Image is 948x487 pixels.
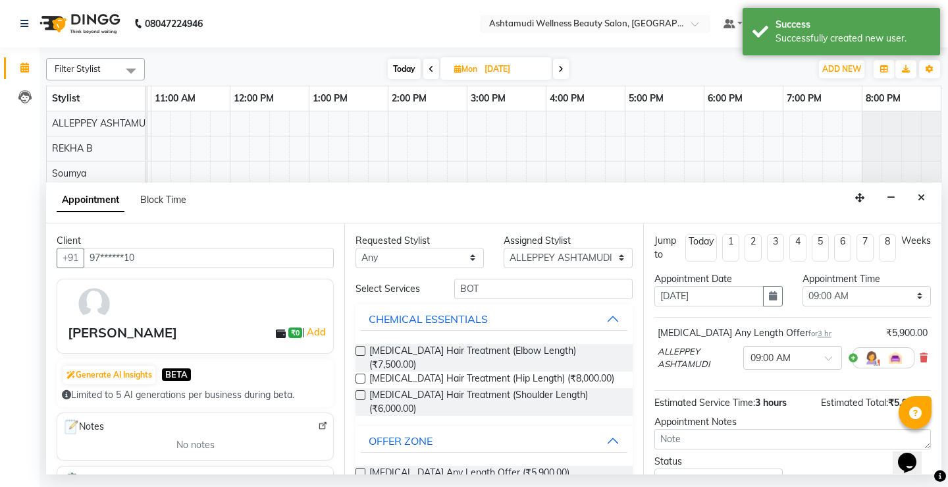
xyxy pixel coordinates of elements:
span: [MEDICAL_DATA] Any Length Offer (₹5,900.00) [369,466,569,482]
button: +91 [57,248,84,268]
a: 11:00 AM [151,89,199,108]
li: 2 [745,234,762,262]
span: REKHA B [52,142,93,154]
div: Weeks [901,234,931,248]
li: 5 [812,234,829,262]
span: 3 hr [818,329,831,338]
span: Block Time [140,194,186,206]
small: for [808,329,831,338]
li: 4 [789,234,806,262]
img: avatar [75,285,113,323]
div: Status [654,455,783,469]
button: ADD NEW [819,60,864,78]
a: 3:00 PM [467,89,509,108]
a: 7:00 PM [783,89,825,108]
span: ADD NEW [822,64,861,74]
li: 1 [722,234,739,262]
div: Client [57,234,334,248]
span: Mon [451,64,481,74]
input: yyyy-mm-dd [654,286,764,306]
span: BETA [162,368,191,381]
button: CHEMICAL ESSENTIALS [361,307,627,331]
div: Successfully created new user. [776,32,930,45]
span: | [302,324,328,340]
span: Soumya [52,167,86,179]
span: 3 hours [755,397,787,409]
img: logo [34,5,124,42]
span: No notes [176,438,215,452]
li: 7 [856,234,874,262]
li: 3 [767,234,784,262]
div: Select Services [346,282,444,296]
a: 8:00 PM [862,89,904,108]
div: ₹5,900.00 [886,326,928,340]
div: Appointment Date [654,272,783,286]
span: [MEDICAL_DATA] Hair Treatment (Elbow Length) (₹7,500.00) [369,344,621,372]
a: 1:00 PM [309,89,351,108]
span: Filter Stylist [55,63,101,74]
span: Today [388,59,421,79]
div: Jump to [654,234,680,262]
a: 2:00 PM [388,89,430,108]
li: 8 [879,234,896,262]
button: Generate AI Insights [63,366,155,384]
button: Close [912,188,931,208]
span: ALLEPPEY ASHTAMUDI [52,117,155,129]
div: Limited to 5 AI generations per business during beta. [62,388,329,402]
span: [MEDICAL_DATA] Hair Treatment (Shoulder Length) (₹6,000.00) [369,388,621,416]
b: 08047224946 [145,5,203,42]
a: 4:00 PM [546,89,588,108]
div: CHEMICAL ESSENTIALS [369,311,488,327]
a: Add [305,324,328,340]
button: OFFER ZONE [361,429,627,453]
div: Requested Stylist [355,234,484,248]
div: Assigned Stylist [504,234,632,248]
iframe: chat widget [893,434,935,474]
img: Interior.png [887,350,903,366]
a: 6:00 PM [704,89,746,108]
a: 5:00 PM [625,89,667,108]
span: ₹0 [288,328,302,338]
img: Hairdresser.png [864,350,880,366]
span: Stylist [52,92,80,104]
span: ALLEPPEY ASHTAMUDI [658,345,738,371]
li: 6 [834,234,851,262]
div: Appointment Notes [654,415,931,429]
span: Appointment [57,188,124,212]
div: [PERSON_NAME] [68,323,177,343]
a: 12:00 PM [230,89,277,108]
span: [MEDICAL_DATA] Hair Treatment (Hip Length) (₹8,000.00) [369,372,614,388]
input: Search by Name/Mobile/Email/Code [84,248,334,268]
div: Success [776,18,930,32]
span: Estimated Service Time: [654,397,755,409]
div: OFFER ZONE [369,433,433,449]
div: [MEDICAL_DATA] Any Length Offer [658,326,831,340]
input: 2025-09-08 [481,59,546,79]
span: Estimated Total: [821,397,888,409]
span: Notes [63,418,104,436]
span: ₹5,900.00 [888,397,931,409]
div: Appointment Time [803,272,931,286]
div: Today [689,235,714,248]
input: Search by service name [454,279,632,299]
